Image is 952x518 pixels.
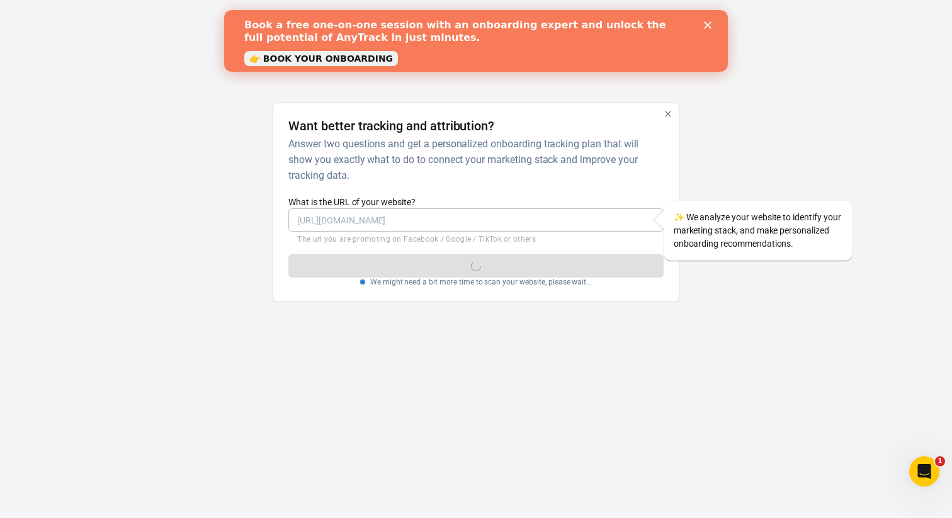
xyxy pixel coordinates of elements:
[664,201,853,261] div: We analyze your website to identify your marketing stack, and make personalized onboarding recomm...
[370,278,592,286] p: We might need a bit more time to scan your website, please wait...
[224,10,728,72] iframe: Intercom live chat banner
[935,456,945,466] span: 1
[297,234,654,244] p: The url you are promoting on Facebook / Google / TikTok or others
[161,20,791,42] div: AnyTrack
[288,136,658,183] h6: Answer two questions and get a personalized onboarding tracking plan that will show you exactly w...
[480,11,492,19] div: Close
[288,208,663,232] input: https://yourwebsite.com/landing-page
[288,196,663,208] label: What is the URL of your website?
[909,456,939,487] iframe: Intercom live chat
[288,118,494,133] h4: Want better tracking and attribution?
[674,212,684,222] span: sparkles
